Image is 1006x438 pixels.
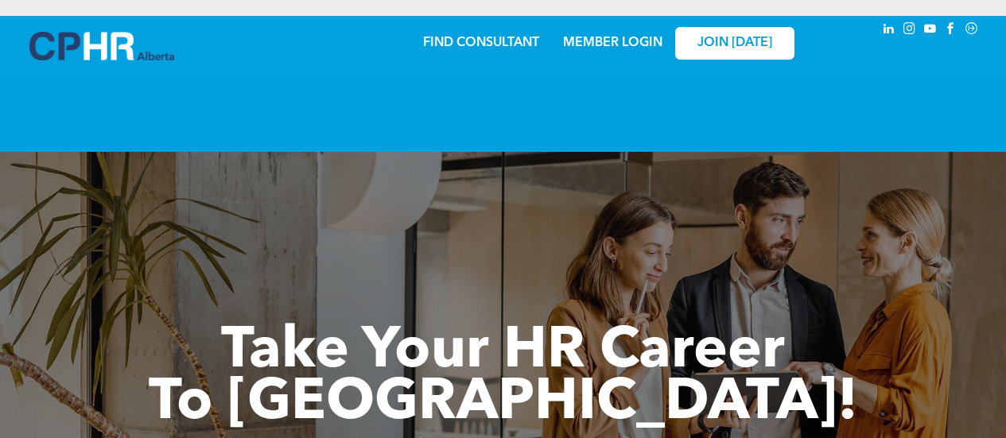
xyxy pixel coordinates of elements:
[697,36,772,51] span: JOIN [DATE]
[149,375,858,432] span: To [GEOGRAPHIC_DATA]!
[901,20,919,41] a: instagram
[221,324,785,381] span: Take Your HR Career
[942,20,960,41] a: facebook
[880,20,898,41] a: linkedin
[29,32,174,60] img: A blue and white logo for cp alberta
[675,27,794,60] a: JOIN [DATE]
[922,20,939,41] a: youtube
[963,20,981,41] a: Social network
[563,37,662,49] a: MEMBER LOGIN
[423,37,539,49] a: FIND CONSULTANT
